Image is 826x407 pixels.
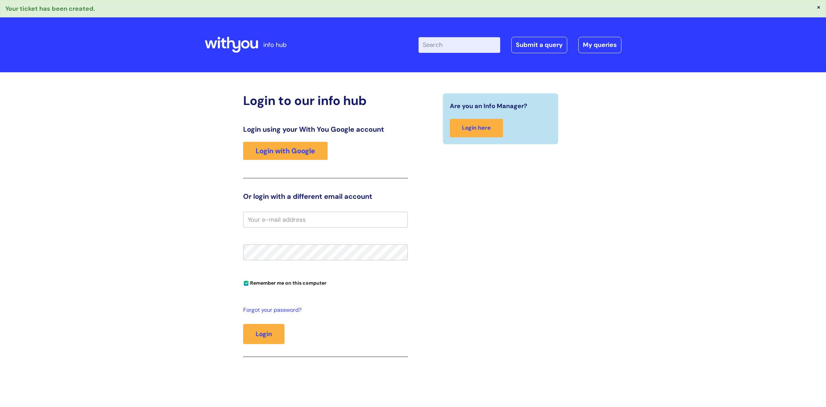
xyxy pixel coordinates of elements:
[817,4,821,10] button: ×
[263,39,287,50] p: info hub
[419,37,500,52] input: Search
[244,281,248,286] input: Remember me on this computer
[243,93,408,108] h2: Login to our info hub
[243,305,404,315] a: Forgot your password?
[450,119,503,137] a: Login here
[243,324,284,344] button: Login
[243,192,408,201] h3: Or login with a different email account
[578,37,621,53] a: My queries
[243,142,328,160] a: Login with Google
[450,100,527,112] span: Are you an Info Manager?
[243,125,408,133] h3: Login using your With You Google account
[243,277,408,288] div: You can uncheck this option if you're logging in from a shared device
[243,212,408,228] input: Your e-mail address
[243,278,327,286] label: Remember me on this computer
[511,37,567,53] a: Submit a query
